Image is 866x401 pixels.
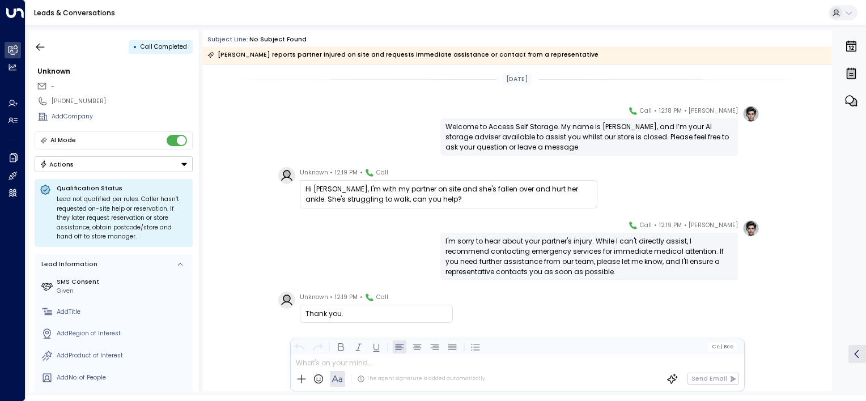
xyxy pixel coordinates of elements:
div: Lead Information [39,260,97,269]
div: Unknown [37,66,193,76]
div: AI Mode [50,135,76,146]
button: Undo [293,340,307,353]
span: • [330,167,333,178]
div: AddRegion of Interest [57,329,189,338]
div: Welcome to Access Self Storage. My name is [PERSON_NAME], and I’m your AI storage adviser availab... [445,122,733,152]
span: 12:19 PM [659,220,682,231]
span: 12:18 PM [659,105,682,117]
span: • [360,292,363,303]
span: Call [640,220,652,231]
span: Cc Bcc [712,344,733,349]
span: Call Completed [141,42,187,51]
span: Subject Line: [207,35,248,44]
button: Cc|Bcc [708,343,737,351]
div: [PERSON_NAME] reports partner injured on site and requests immediate assistance or contact from a... [207,49,598,61]
span: • [684,105,687,117]
span: Unknown [300,292,328,303]
div: [PHONE_NUMBER] [52,97,193,106]
button: Actions [35,156,193,172]
span: - [51,82,54,91]
div: Actions [40,160,74,168]
span: • [330,292,333,303]
span: • [684,220,687,231]
label: SMS Consent [57,278,189,287]
div: Button group with a nested menu [35,156,193,172]
div: Hi [PERSON_NAME], I'm with my partner on site and she's fallen over and hurt her ankle. She's str... [305,184,592,204]
img: profile-logo.png [742,220,759,237]
span: 12:19 PM [335,167,358,178]
span: 12:19 PM [335,292,358,303]
span: Call [376,167,388,178]
img: profile-logo.png [742,105,759,122]
div: No subject found [249,35,307,44]
span: [PERSON_NAME] [689,220,738,231]
div: Thank you. [305,309,447,319]
p: Qualification Status [57,184,188,193]
span: [PERSON_NAME] [689,105,738,117]
span: • [360,167,363,178]
div: Given [57,287,189,296]
div: AddTitle [57,308,189,317]
div: • [133,39,137,54]
button: Redo [311,340,324,353]
span: • [654,105,657,117]
div: I'm sorry to hear about your partner's injury. While I can't directly assist, I recommend contact... [445,236,733,277]
div: [DATE] [503,73,532,86]
span: Call [640,105,652,117]
a: Leads & Conversations [34,8,115,18]
span: • [654,220,657,231]
div: The agent signature is added automatically [357,375,485,383]
div: Lead not qualified per rules. Caller hasn’t requested on-site help or reservation. If they later ... [57,195,188,242]
span: Unknown [300,167,328,178]
div: AddNo. of People [57,373,189,382]
span: | [720,344,722,349]
div: AddCompany [52,112,193,121]
div: AddProduct of Interest [57,351,189,360]
span: Call [376,292,388,303]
